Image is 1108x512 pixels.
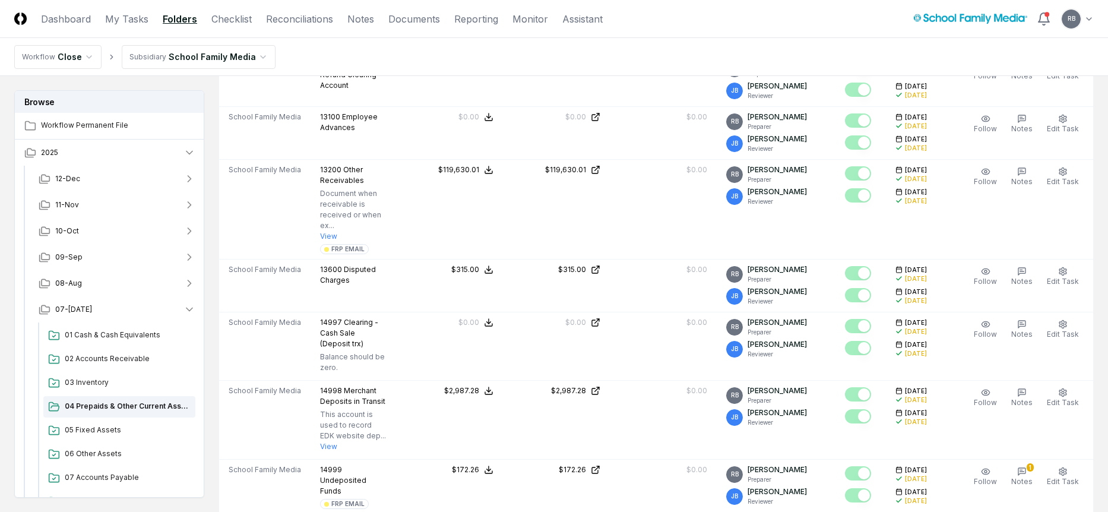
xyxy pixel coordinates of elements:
[320,476,366,495] span: Undeposited Funds
[1011,477,1033,486] span: Notes
[686,317,707,328] div: $0.00
[845,319,871,333] button: Mark complete
[845,166,871,181] button: Mark complete
[229,165,301,175] span: School Family Media
[320,265,376,285] span: Disputed Charges
[748,264,807,275] p: [PERSON_NAME]
[65,496,191,507] span: 08 Credit Cards
[905,387,927,396] span: [DATE]
[458,112,493,122] button: $0.00
[845,135,871,150] button: Mark complete
[748,91,807,100] p: Reviewer
[971,165,999,189] button: Follow
[1047,177,1079,186] span: Edit Task
[905,327,927,336] div: [DATE]
[748,286,807,297] p: [PERSON_NAME]
[452,464,493,475] button: $172.26
[65,330,191,340] span: 01 Cash & Cash Equivalents
[731,170,739,179] span: RB
[451,264,493,275] button: $315.00
[1011,177,1033,186] span: Notes
[22,52,55,62] div: Workflow
[731,413,738,422] span: JB
[905,418,927,426] div: [DATE]
[41,12,91,26] a: Dashboard
[1047,330,1079,339] span: Edit Task
[845,341,871,355] button: Mark complete
[905,144,927,153] div: [DATE]
[905,287,927,296] span: [DATE]
[974,177,997,186] span: Follow
[748,464,807,475] p: [PERSON_NAME]
[1011,398,1033,407] span: Notes
[512,264,600,275] a: $315.00
[731,470,739,479] span: RB
[163,12,197,26] a: Folders
[748,275,807,284] p: Preparer
[731,117,739,126] span: RB
[512,165,600,175] a: $119,630.01
[565,317,586,328] div: $0.00
[905,188,927,197] span: [DATE]
[1044,385,1081,410] button: Edit Task
[331,245,365,254] div: FRP EMAIL
[905,166,927,175] span: [DATE]
[971,385,999,410] button: Follow
[845,488,871,502] button: Mark complete
[1047,124,1079,133] span: Edit Task
[558,264,586,275] div: $315.00
[43,349,195,370] a: 02 Accounts Receivable
[320,352,387,373] p: Balance should be zero.
[905,274,927,283] div: [DATE]
[748,475,807,484] p: Preparer
[15,140,205,166] button: 2025
[512,317,600,328] a: $0.00
[748,187,807,197] p: [PERSON_NAME]
[65,448,191,459] span: 06 Other Assets
[211,12,252,26] a: Checklist
[748,81,807,91] p: [PERSON_NAME]
[905,135,927,144] span: [DATE]
[905,396,927,404] div: [DATE]
[65,377,191,388] span: 03 Inventory
[29,270,205,296] button: 08-Aug
[320,231,337,242] button: View
[748,144,807,153] p: Reviewer
[229,112,301,122] span: School Family Media
[731,139,738,148] span: JB
[971,264,999,289] button: Follow
[388,12,440,26] a: Documents
[905,91,927,100] div: [DATE]
[748,175,807,184] p: Preparer
[320,318,378,348] span: Clearing - Cash Sale (Deposit trx)
[41,120,195,131] span: Workflow Permanent File
[748,134,807,144] p: [PERSON_NAME]
[748,396,807,405] p: Preparer
[41,147,58,158] span: 2025
[320,386,342,395] span: 14998
[229,385,301,396] span: School Family Media
[731,292,738,301] span: JB
[43,396,195,418] a: 04 Prepaids & Other Current Assets
[229,317,301,328] span: School Family Media
[905,113,927,122] span: [DATE]
[55,200,79,210] span: 11-Nov
[438,165,479,175] div: $119,630.01
[55,252,83,263] span: 09-Sep
[1011,124,1033,133] span: Notes
[731,492,738,501] span: JB
[905,409,927,418] span: [DATE]
[686,112,707,122] div: $0.00
[320,188,387,231] p: Document when receivable is received or when ex...
[1047,277,1079,286] span: Edit Task
[551,385,586,396] div: $2,987.28
[65,472,191,483] span: 07 Accounts Payable
[444,385,493,396] button: $2,987.28
[512,112,600,122] a: $0.00
[845,288,871,302] button: Mark complete
[1044,317,1081,342] button: Edit Task
[748,339,807,350] p: [PERSON_NAME]
[905,82,927,91] span: [DATE]
[1047,398,1079,407] span: Edit Task
[748,497,807,506] p: Reviewer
